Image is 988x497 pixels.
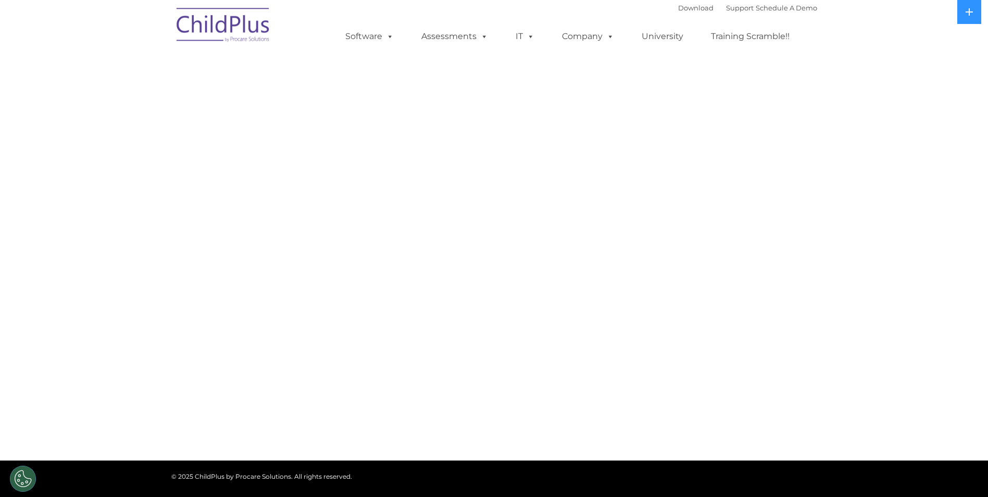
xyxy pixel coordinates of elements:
[10,466,36,492] button: Cookies Settings
[335,26,404,47] a: Software
[179,181,809,259] iframe: Form 0
[756,4,817,12] a: Schedule A Demo
[411,26,498,47] a: Assessments
[505,26,545,47] a: IT
[631,26,694,47] a: University
[678,4,714,12] a: Download
[552,26,624,47] a: Company
[171,473,352,480] span: © 2025 ChildPlus by Procare Solutions. All rights reserved.
[701,26,800,47] a: Training Scramble!!
[171,1,276,53] img: ChildPlus by Procare Solutions
[678,4,817,12] font: |
[726,4,754,12] a: Support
